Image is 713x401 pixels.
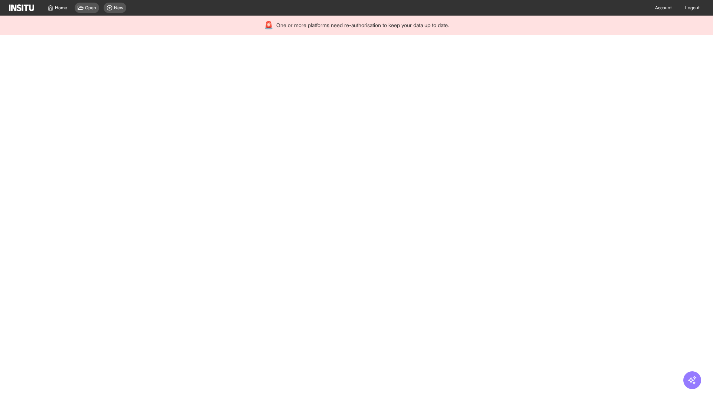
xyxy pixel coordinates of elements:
[114,5,123,11] span: New
[55,5,67,11] span: Home
[85,5,96,11] span: Open
[276,22,449,29] span: One or more platforms need re-authorisation to keep your data up to date.
[9,4,34,11] img: Logo
[264,20,273,30] div: 🚨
